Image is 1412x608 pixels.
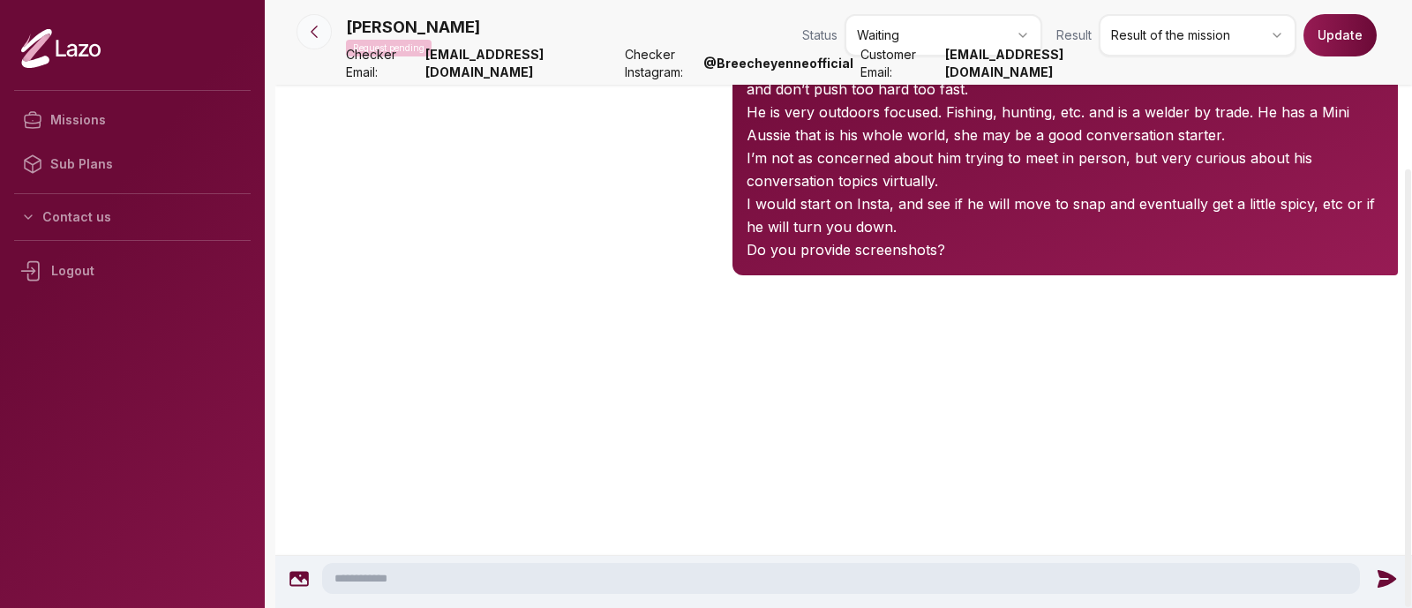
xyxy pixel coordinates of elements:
[945,46,1137,81] strong: [EMAIL_ADDRESS][DOMAIN_NAME]
[747,238,1384,261] p: Do you provide screenshots?
[14,248,251,294] div: Logout
[14,142,251,186] a: Sub Plans
[425,46,617,81] strong: [EMAIL_ADDRESS][DOMAIN_NAME]
[860,46,937,81] span: Customer Email:
[703,55,853,72] strong: @ Breecheyenneofficial
[14,201,251,233] button: Contact us
[346,15,480,40] p: [PERSON_NAME]
[802,26,837,44] span: Status
[747,146,1384,192] p: I’m not as concerned about him trying to meet in person, but very curious about his conversation ...
[1303,14,1377,56] button: Update
[747,192,1384,238] p: I would start on Insta, and see if he will move to snap and eventually get a little spicy, etc or...
[14,98,251,142] a: Missions
[346,46,418,81] span: Checker Email:
[346,40,432,56] p: Request pending
[747,101,1384,146] p: He is very outdoors focused. Fishing, hunting, etc. and is a welder by trade. He has a Mini Aussi...
[625,46,697,81] span: Checker Instagram:
[1056,26,1092,44] span: Result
